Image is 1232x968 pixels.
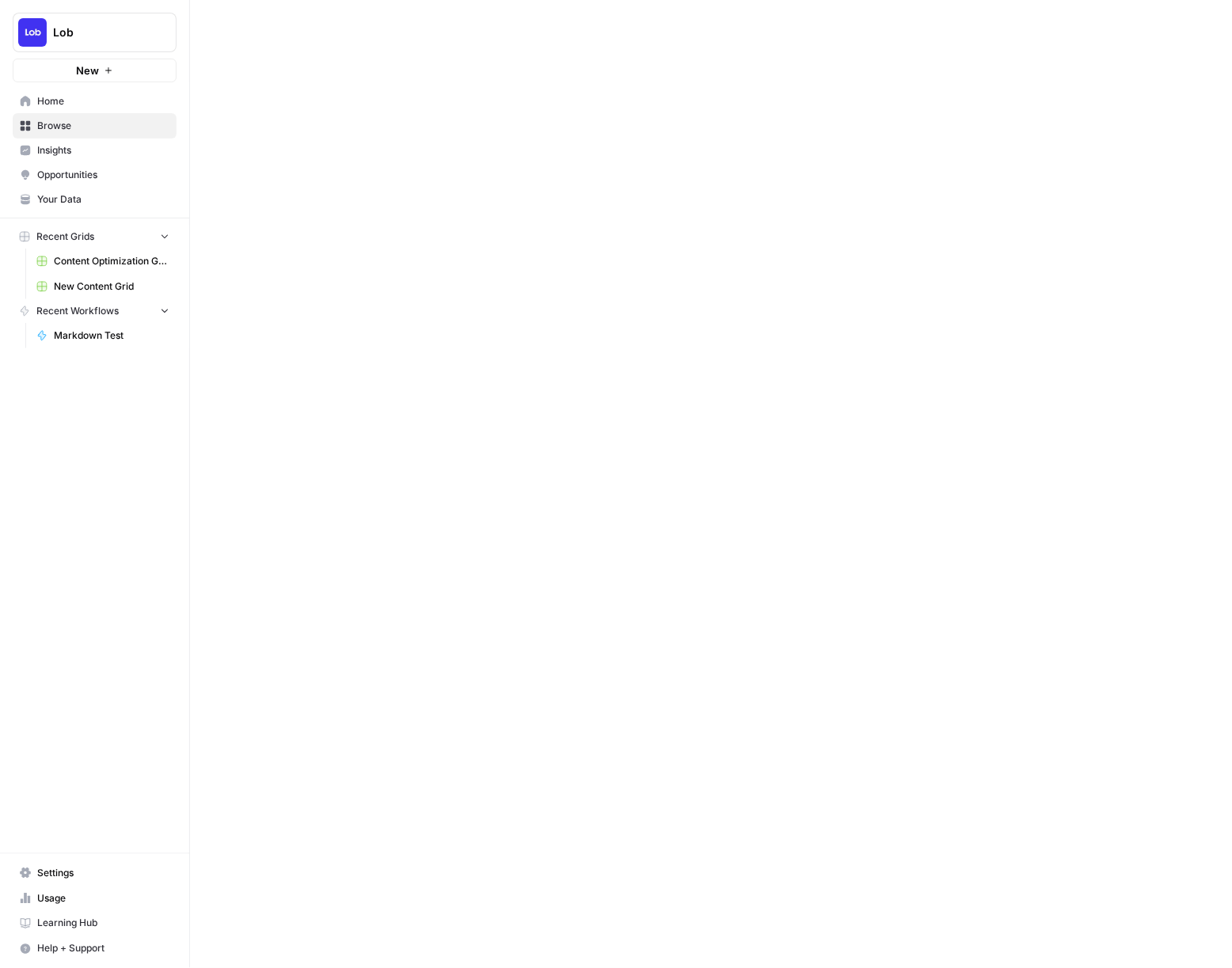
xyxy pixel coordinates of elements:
[37,192,169,207] span: Your Data
[13,299,177,323] button: Recent Workflows
[37,94,169,108] span: Home
[37,942,169,956] span: Help + Support
[37,917,169,931] span: Learning Hub
[54,254,169,268] span: Content Optimization Grid
[29,323,177,348] a: Markdown Test
[37,866,169,880] span: Settings
[13,860,177,886] a: Settings
[37,891,169,905] span: Usage
[13,13,177,52] button: Workspace: Lob
[54,279,169,294] span: New Content Grid
[53,25,149,40] span: Lob
[37,143,169,158] span: Insights
[13,886,177,911] a: Usage
[13,162,177,188] a: Opportunities
[13,936,177,962] button: Help + Support
[29,274,177,299] a: New Content Grid
[29,249,177,274] a: Content Optimization Grid
[13,59,177,82] button: New
[13,113,177,139] a: Browse
[76,63,99,78] span: New
[37,168,169,182] span: Opportunities
[13,225,177,249] button: Recent Grids
[13,138,177,163] a: Insights
[18,18,47,47] img: Lob Logo
[13,187,177,212] a: Your Data
[37,119,169,133] span: Browse
[36,230,94,244] span: Recent Grids
[54,328,169,343] span: Markdown Test
[13,911,177,936] a: Learning Hub
[13,89,177,114] a: Home
[36,304,119,318] span: Recent Workflows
